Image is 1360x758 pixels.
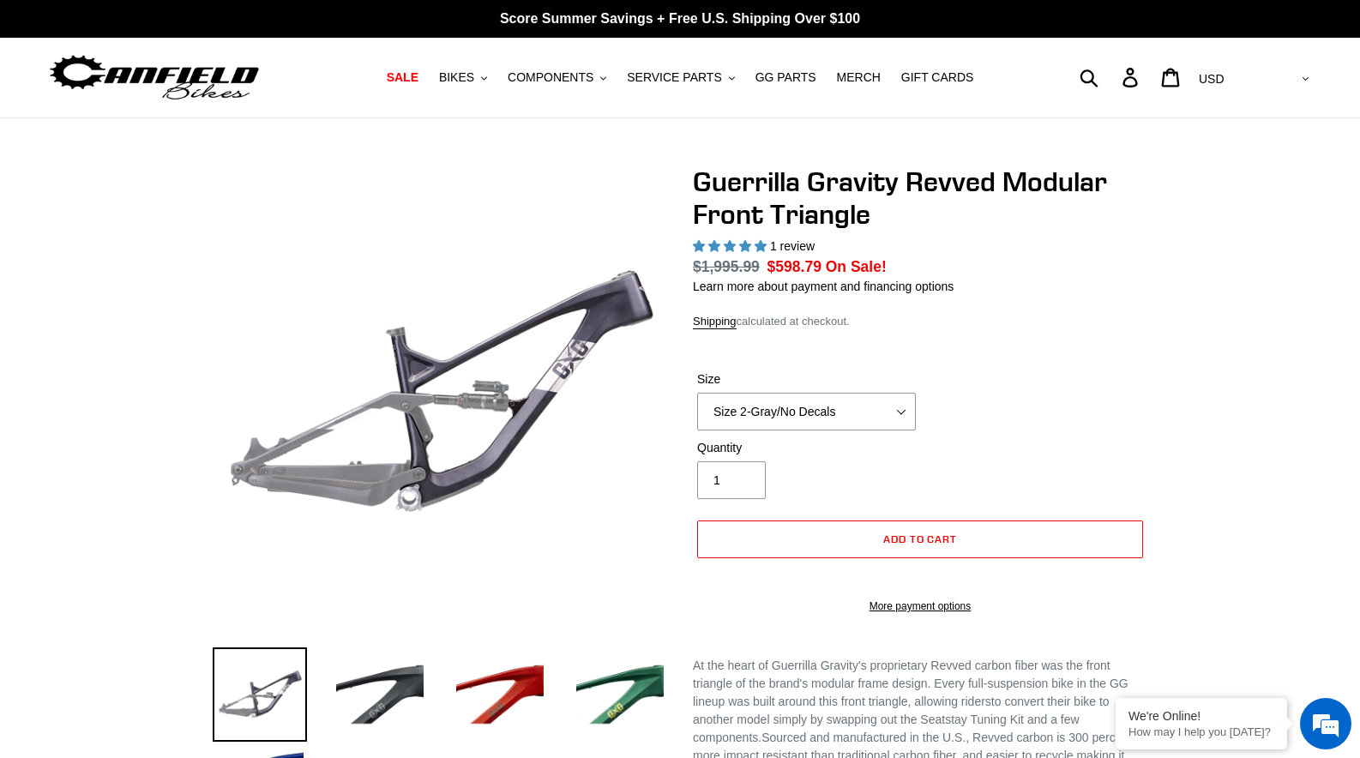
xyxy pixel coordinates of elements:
[378,66,427,89] a: SALE
[837,70,881,85] span: MERCH
[387,70,418,85] span: SALE
[618,66,743,89] button: SERVICE PARTS
[883,532,958,545] span: Add to cart
[499,66,615,89] button: COMPONENTS
[627,70,721,85] span: SERVICE PARTS
[213,647,307,742] img: Load image into Gallery viewer, Guerrilla Gravity Revved Modular Front Triangle
[693,280,954,293] a: Learn more about payment and financing options
[333,647,427,742] img: Load image into Gallery viewer, Guerrilla Gravity Revved Modular Front Triangle
[767,258,821,275] span: $598.79
[747,66,825,89] a: GG PARTS
[826,256,887,278] span: On Sale!
[693,695,1110,744] span: to convert their bike to another model simply by swapping out the Seatstay Tuning Kit and a few c...
[693,315,737,329] a: Shipping
[901,70,974,85] span: GIFT CARDS
[1128,725,1274,738] p: How may I help you today?
[828,66,889,89] a: MERCH
[47,51,262,105] img: Canfield Bikes
[770,239,815,253] span: 1 review
[693,258,760,275] s: $1,995.99
[697,599,1143,614] a: More payment options
[697,370,916,388] label: Size
[755,70,816,85] span: GG PARTS
[430,66,496,89] button: BIKES
[1128,709,1274,723] div: We're Online!
[573,647,667,742] img: Load image into Gallery viewer, Guerrilla Gravity Revved Modular Front Triangle
[693,313,1147,330] div: calculated at checkout.
[693,659,1128,708] span: At the heart of Guerrilla Gravity's proprietary Revved carbon fiber was the front triangle of the...
[508,70,593,85] span: COMPONENTS
[439,70,474,85] span: BIKES
[697,520,1143,558] button: Add to cart
[697,439,916,457] label: Quantity
[893,66,983,89] a: GIFT CARDS
[693,165,1147,232] h1: Guerrilla Gravity Revved Modular Front Triangle
[1089,58,1133,96] input: Search
[693,239,770,253] span: 5.00 stars
[453,647,547,742] img: Load image into Gallery viewer, Guerrilla Gravity Revved Modular Front Triangle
